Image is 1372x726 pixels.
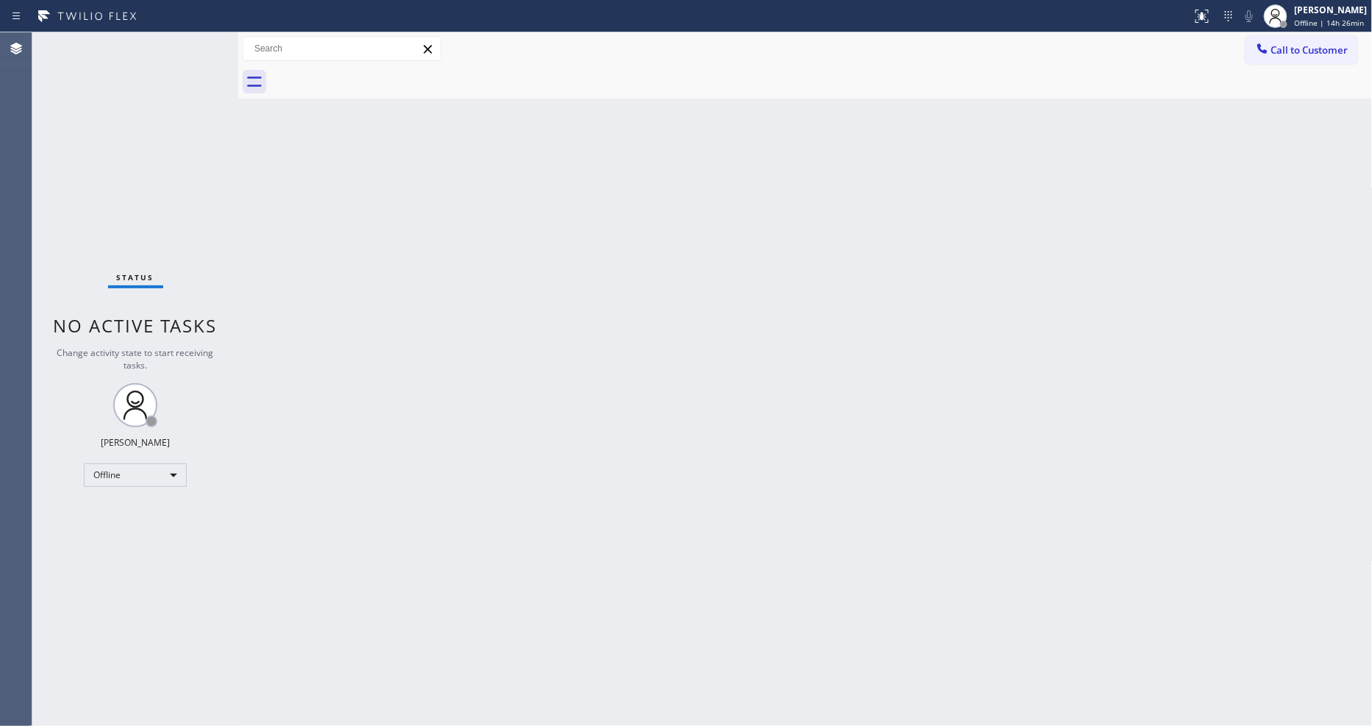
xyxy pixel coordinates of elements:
span: Status [117,272,154,282]
span: No active tasks [54,313,218,338]
div: [PERSON_NAME] [101,436,170,449]
button: Call to Customer [1246,36,1358,64]
div: Offline [84,463,187,487]
span: Change activity state to start receiving tasks. [57,346,214,371]
span: Offline | 14h 26min [1295,18,1365,28]
div: [PERSON_NAME] [1295,4,1368,16]
span: Call to Customer [1271,43,1348,57]
button: Mute [1239,6,1260,26]
input: Search [243,37,440,60]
